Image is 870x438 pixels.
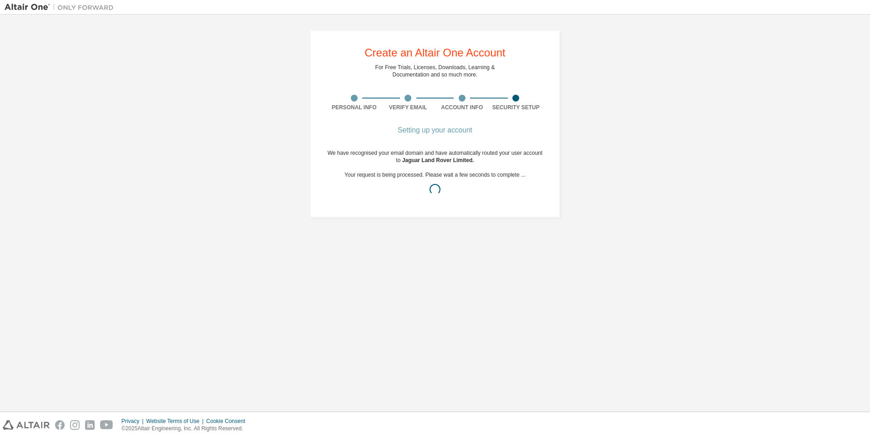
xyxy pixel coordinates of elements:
[3,420,50,430] img: altair_logo.svg
[327,149,543,200] div: We have recognised your email domain and have automatically routed your user account to Your requ...
[327,127,543,133] div: Setting up your account
[402,157,474,163] span: Jaguar Land Rover Limited .
[5,3,118,12] img: Altair One
[85,420,95,430] img: linkedin.svg
[100,420,113,430] img: youtube.svg
[435,104,489,111] div: Account Info
[121,425,251,433] p: © 2025 Altair Engineering, Inc. All Rights Reserved.
[375,64,495,78] div: For Free Trials, Licenses, Downloads, Learning & Documentation and so much more.
[381,104,435,111] div: Verify Email
[70,420,80,430] img: instagram.svg
[206,418,250,425] div: Cookie Consent
[55,420,65,430] img: facebook.svg
[327,104,381,111] div: Personal Info
[489,104,543,111] div: Security Setup
[146,418,206,425] div: Website Terms of Use
[364,47,506,58] div: Create an Altair One Account
[121,418,146,425] div: Privacy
